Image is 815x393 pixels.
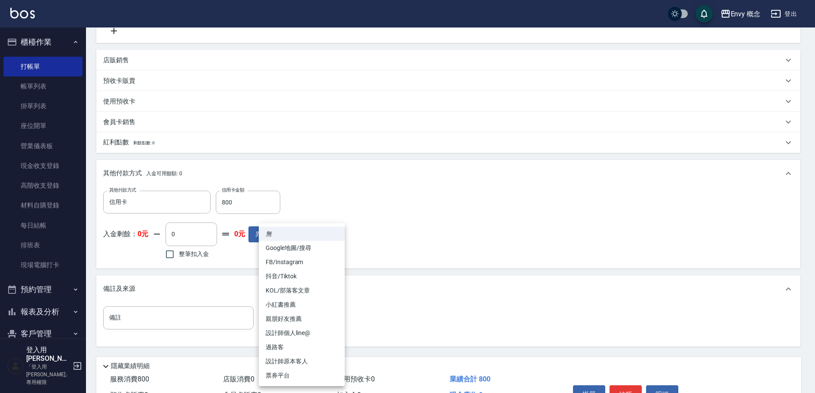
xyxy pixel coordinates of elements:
li: Google地圖/搜尋 [259,241,345,255]
li: 設計師個人line@ [259,326,345,340]
li: 票券平台 [259,369,345,383]
li: 設計師原本客人 [259,354,345,369]
li: 過路客 [259,340,345,354]
li: FB/Instagram [259,255,345,269]
li: KOL/部落客文章 [259,283,345,298]
li: 小紅書推薦 [259,298,345,312]
em: 無 [266,229,272,238]
li: 親朋好友推薦 [259,312,345,326]
li: 抖音/Tiktok [259,269,345,283]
